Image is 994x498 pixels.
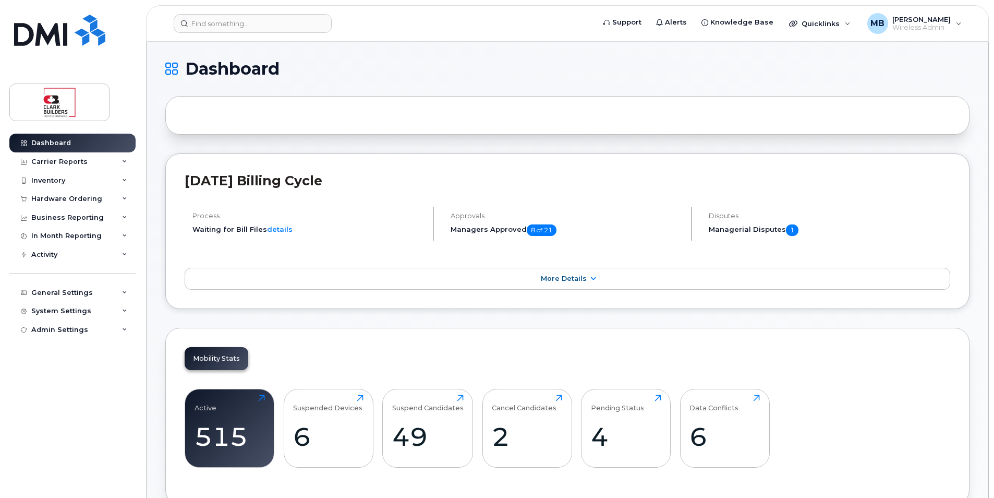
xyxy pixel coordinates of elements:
div: Suspended Devices [293,395,362,412]
h5: Managerial Disputes [709,224,950,236]
h4: Process [192,212,424,220]
a: details [267,225,293,233]
iframe: Messenger Launcher [949,453,986,490]
div: 6 [293,421,363,452]
div: 515 [195,421,265,452]
a: Cancel Candidates2 [492,395,562,461]
div: Suspend Candidates [392,395,464,412]
span: 8 of 21 [527,224,556,236]
span: More Details [541,275,587,282]
span: Dashboard [185,61,280,77]
a: Active515 [195,395,265,461]
div: 2 [492,421,562,452]
h4: Approvals [451,212,682,220]
div: Cancel Candidates [492,395,556,412]
div: Active [195,395,216,412]
h4: Disputes [709,212,950,220]
li: Waiting for Bill Files [192,224,424,234]
h5: Managers Approved [451,224,682,236]
div: Data Conflicts [689,395,738,412]
div: 6 [689,421,760,452]
div: 49 [392,421,464,452]
a: Suspended Devices6 [293,395,363,461]
div: Pending Status [591,395,644,412]
div: 4 [591,421,661,452]
a: Pending Status4 [591,395,661,461]
span: 1 [786,224,798,236]
a: Data Conflicts6 [689,395,760,461]
a: Suspend Candidates49 [392,395,464,461]
h2: [DATE] Billing Cycle [185,173,950,188]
